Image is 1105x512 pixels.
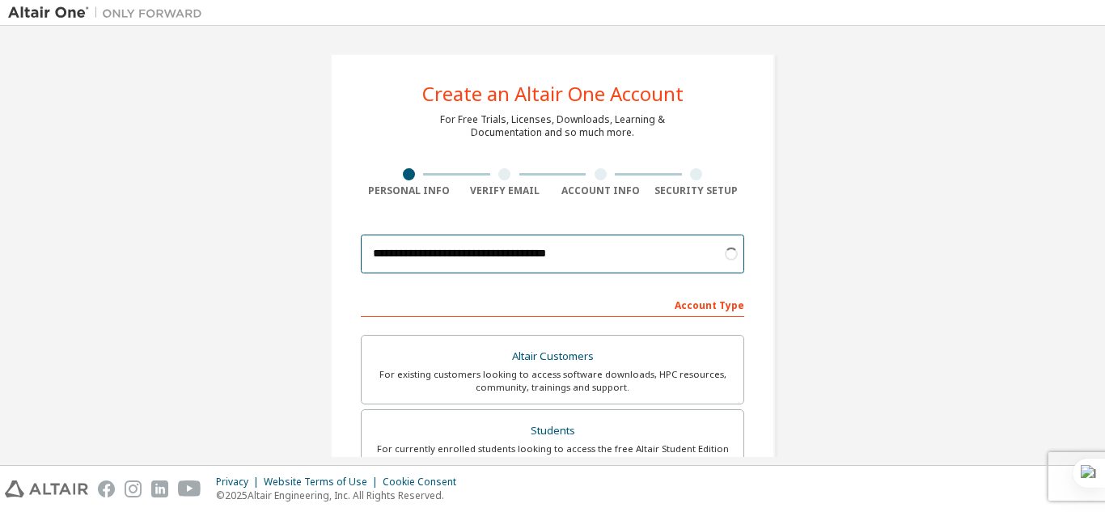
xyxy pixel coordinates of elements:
div: Security Setup [649,184,745,197]
img: youtube.svg [178,480,201,497]
div: Account Info [552,184,649,197]
div: Website Terms of Use [264,476,383,489]
img: altair_logo.svg [5,480,88,497]
div: Students [371,420,734,442]
img: Altair One [8,5,210,21]
div: For Free Trials, Licenses, Downloads, Learning & Documentation and so much more. [440,113,665,139]
div: For currently enrolled students looking to access the free Altair Student Edition bundle and all ... [371,442,734,468]
img: instagram.svg [125,480,142,497]
div: Cookie Consent [383,476,466,489]
div: Altair Customers [371,345,734,368]
p: © 2025 Altair Engineering, Inc. All Rights Reserved. [216,489,466,502]
img: facebook.svg [98,480,115,497]
div: Account Type [361,291,744,317]
div: Verify Email [457,184,553,197]
div: Create an Altair One Account [422,84,684,104]
div: For existing customers looking to access software downloads, HPC resources, community, trainings ... [371,368,734,394]
div: Personal Info [361,184,457,197]
div: Privacy [216,476,264,489]
img: linkedin.svg [151,480,168,497]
